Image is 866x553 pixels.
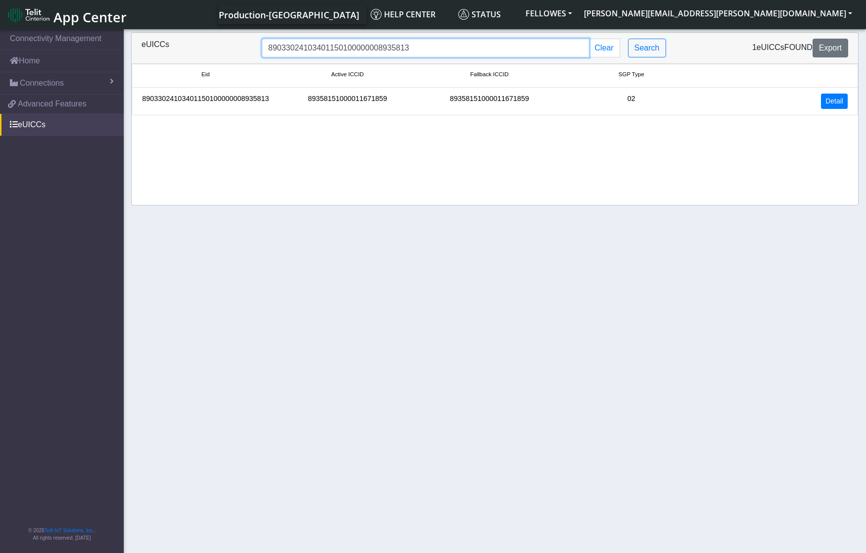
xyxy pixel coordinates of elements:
span: Advanced Features [18,98,87,110]
img: status.svg [458,9,469,20]
span: found [784,43,813,51]
button: Export [813,39,848,57]
span: Eid [201,70,210,79]
div: 89358151000011671859 [419,94,561,109]
div: 02 [560,94,702,109]
span: Fallback ICCID [470,70,508,79]
img: knowledge.svg [371,9,382,20]
a: Your current platform instance [218,4,359,24]
img: logo-telit-cinterion-gw-new.png [8,7,49,23]
a: Status [454,4,520,24]
span: 1 [752,43,757,51]
span: Help center [371,9,435,20]
a: Help center [367,4,454,24]
div: eUICCs [134,39,254,57]
button: Clear [589,39,620,57]
span: Connections [20,77,64,89]
span: Export [819,44,842,52]
a: Detail [821,94,848,109]
input: Search... [262,39,589,57]
span: Active ICCID [331,70,364,79]
button: Search [628,39,666,57]
span: Status [458,9,501,20]
button: FELLOWES [520,4,578,22]
div: 89358151000011671859 [277,94,419,109]
span: App Center [53,8,127,26]
a: App Center [8,4,125,25]
span: eUICCs [757,43,784,51]
span: Production-[GEOGRAPHIC_DATA] [219,9,359,21]
span: SGP Type [619,70,644,79]
button: [PERSON_NAME][EMAIL_ADDRESS][PERSON_NAME][DOMAIN_NAME] [578,4,858,22]
div: 89033024103401150100000008935813 [135,94,277,109]
a: Telit IoT Solutions, Inc. [45,528,94,533]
